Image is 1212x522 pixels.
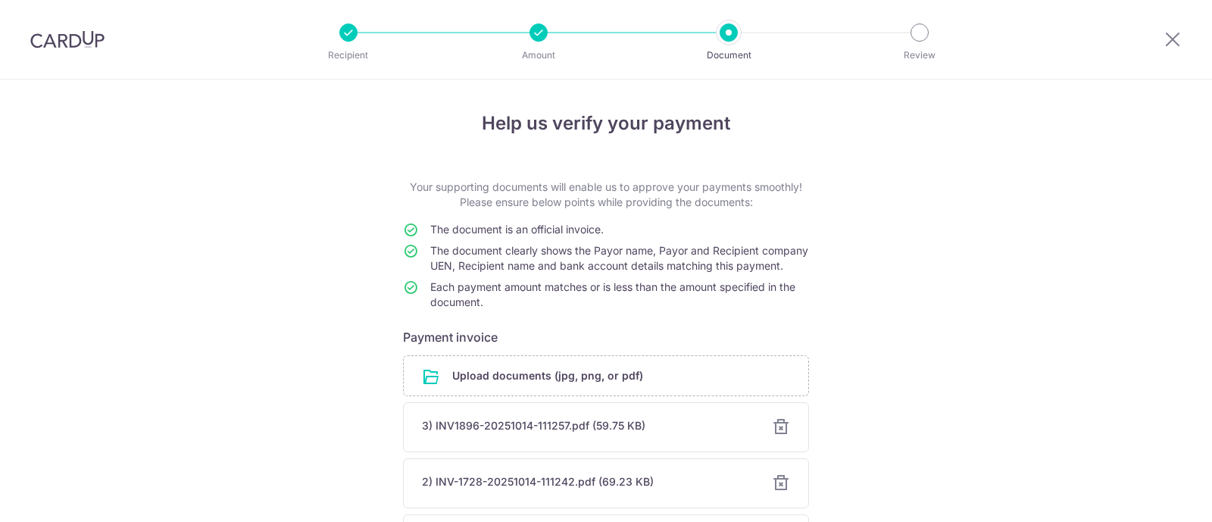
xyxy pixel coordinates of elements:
[430,223,604,236] span: The document is an official invoice.
[30,30,105,48] img: CardUp
[292,48,405,63] p: Recipient
[483,48,595,63] p: Amount
[403,110,809,137] h4: Help us verify your payment
[403,328,809,346] h6: Payment invoice
[422,474,754,489] div: 2) INV-1728-20251014-111242.pdf (69.23 KB)
[403,355,809,396] div: Upload documents (jpg, png, or pdf)
[430,280,795,308] span: Each payment amount matches or is less than the amount specified in the document.
[422,418,754,433] div: 3) INV1896-20251014-111257.pdf (59.75 KB)
[403,180,809,210] p: Your supporting documents will enable us to approve your payments smoothly! Please ensure below p...
[430,244,808,272] span: The document clearly shows the Payor name, Payor and Recipient company UEN, Recipient name and ba...
[864,48,976,63] p: Review
[673,48,785,63] p: Document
